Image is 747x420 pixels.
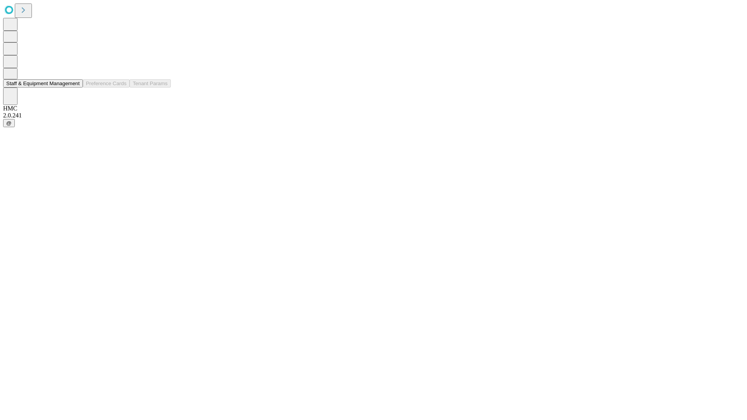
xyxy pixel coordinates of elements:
[3,105,744,112] div: HMC
[130,79,171,87] button: Tenant Params
[83,79,130,87] button: Preference Cards
[3,79,83,87] button: Staff & Equipment Management
[3,112,744,119] div: 2.0.241
[3,119,15,127] button: @
[6,120,12,126] span: @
